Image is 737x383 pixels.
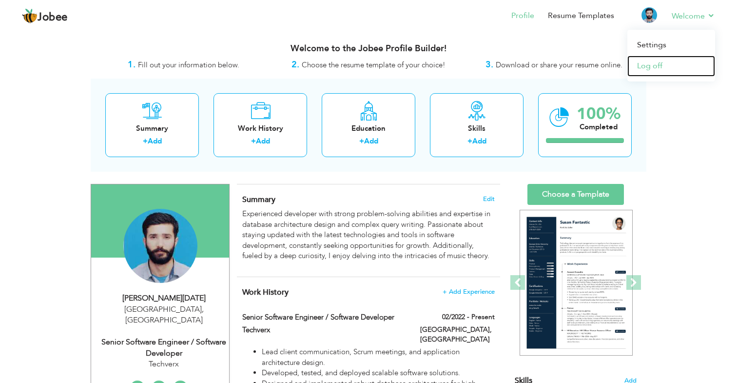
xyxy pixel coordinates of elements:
strong: 2. [291,59,299,71]
a: Settings [627,35,715,56]
span: , [202,304,204,315]
label: 02/2022 - Present [442,312,495,322]
div: Techverx [98,359,229,370]
span: Jobee [38,12,68,23]
div: Summary [113,123,191,134]
span: + Add Experience [443,288,495,295]
strong: 3. [485,59,493,71]
div: Completed [577,122,621,132]
a: Add [148,136,162,146]
label: + [251,136,256,146]
p: Experienced developer with strong problem-solving abilities and expertise in database architectur... [242,209,495,261]
a: Add [472,136,486,146]
img: Profile Img [641,7,657,23]
div: Education [330,123,407,134]
strong: 1. [128,59,136,71]
label: + [359,136,364,146]
span: Edit [483,196,495,202]
a: Add [364,136,378,146]
label: Techverx [242,325,406,335]
h3: Welcome to the Jobee Profile Builder! [91,44,646,54]
li: Developed, tested, and deployed scalable software solutions. [262,368,495,378]
label: [GEOGRAPHIC_DATA], [GEOGRAPHIC_DATA] [420,325,495,344]
label: + [467,136,472,146]
img: Saud Raja [123,209,197,283]
a: Choose a Template [527,184,624,205]
div: Skills [438,123,516,134]
h4: Adding a summary is a quick and easy way to highlight your experience and interests. [242,195,495,204]
a: Resume Templates [548,10,614,21]
span: Download or share your resume online. [496,60,622,70]
span: Summary [242,194,275,205]
img: jobee.io [22,8,38,24]
a: Welcome [672,10,715,22]
span: Fill out your information below. [138,60,239,70]
li: Lead client communication, Scrum meetings, and application architecture design. [262,347,495,368]
span: Choose the resume template of your choice! [302,60,446,70]
div: 100% [577,106,621,122]
a: Add [256,136,270,146]
div: Work History [221,123,299,134]
div: Senior Software Engineer / Software Developer [98,337,229,359]
label: + [143,136,148,146]
span: Work History [242,287,289,298]
a: Profile [511,10,534,21]
div: [GEOGRAPHIC_DATA] [GEOGRAPHIC_DATA] [98,304,229,326]
label: Senior Software Engineer / Software Developer [242,312,406,323]
h4: This helps to show the companies you have worked for. [242,287,495,297]
div: [PERSON_NAME][DATE] [98,293,229,304]
a: Log off [627,56,715,77]
a: Jobee [22,8,68,24]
